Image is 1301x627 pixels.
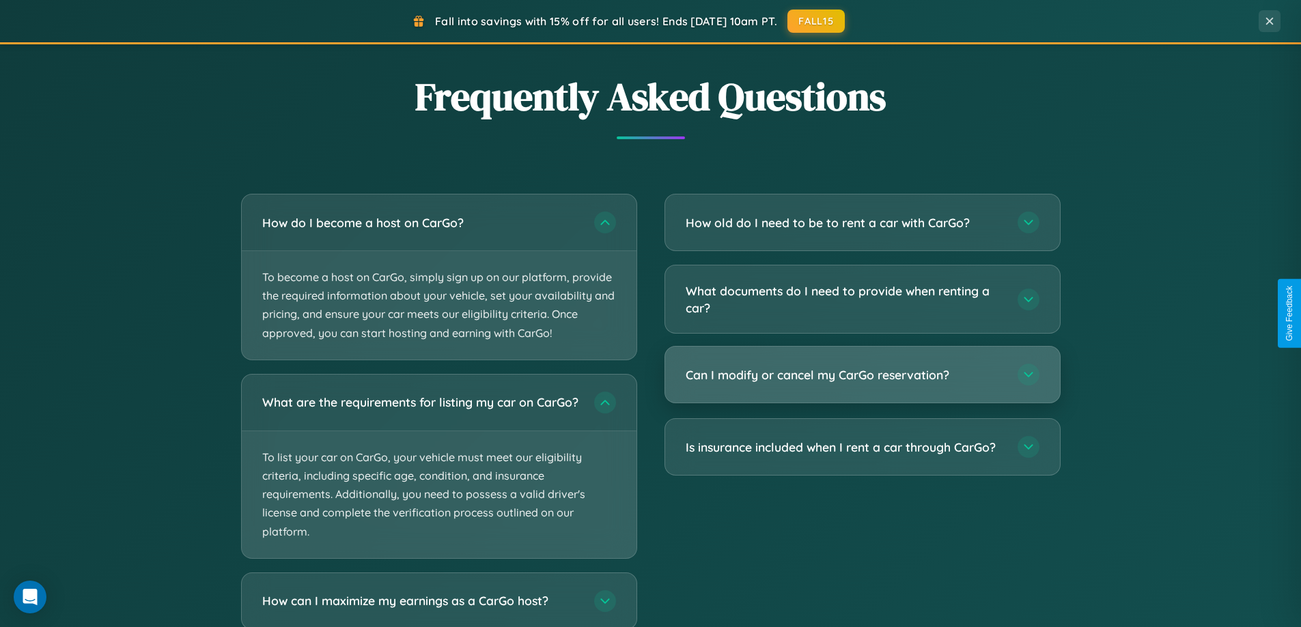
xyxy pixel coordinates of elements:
h3: What documents do I need to provide when renting a car? [686,282,1004,316]
div: Give Feedback [1285,286,1294,341]
p: To list your car on CarGo, your vehicle must meet our eligibility criteria, including specific ag... [242,431,636,558]
h3: Can I modify or cancel my CarGo reservation? [686,366,1004,383]
button: FALL15 [787,10,845,33]
span: Fall into savings with 15% off for all users! Ends [DATE] 10am PT. [435,14,777,28]
h3: Is insurance included when I rent a car through CarGo? [686,439,1004,456]
p: To become a host on CarGo, simply sign up on our platform, provide the required information about... [242,251,636,360]
h2: Frequently Asked Questions [241,70,1061,123]
h3: What are the requirements for listing my car on CarGo? [262,394,580,411]
h3: How can I maximize my earnings as a CarGo host? [262,592,580,609]
h3: How do I become a host on CarGo? [262,214,580,231]
h3: How old do I need to be to rent a car with CarGo? [686,214,1004,231]
div: Open Intercom Messenger [14,581,46,613]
